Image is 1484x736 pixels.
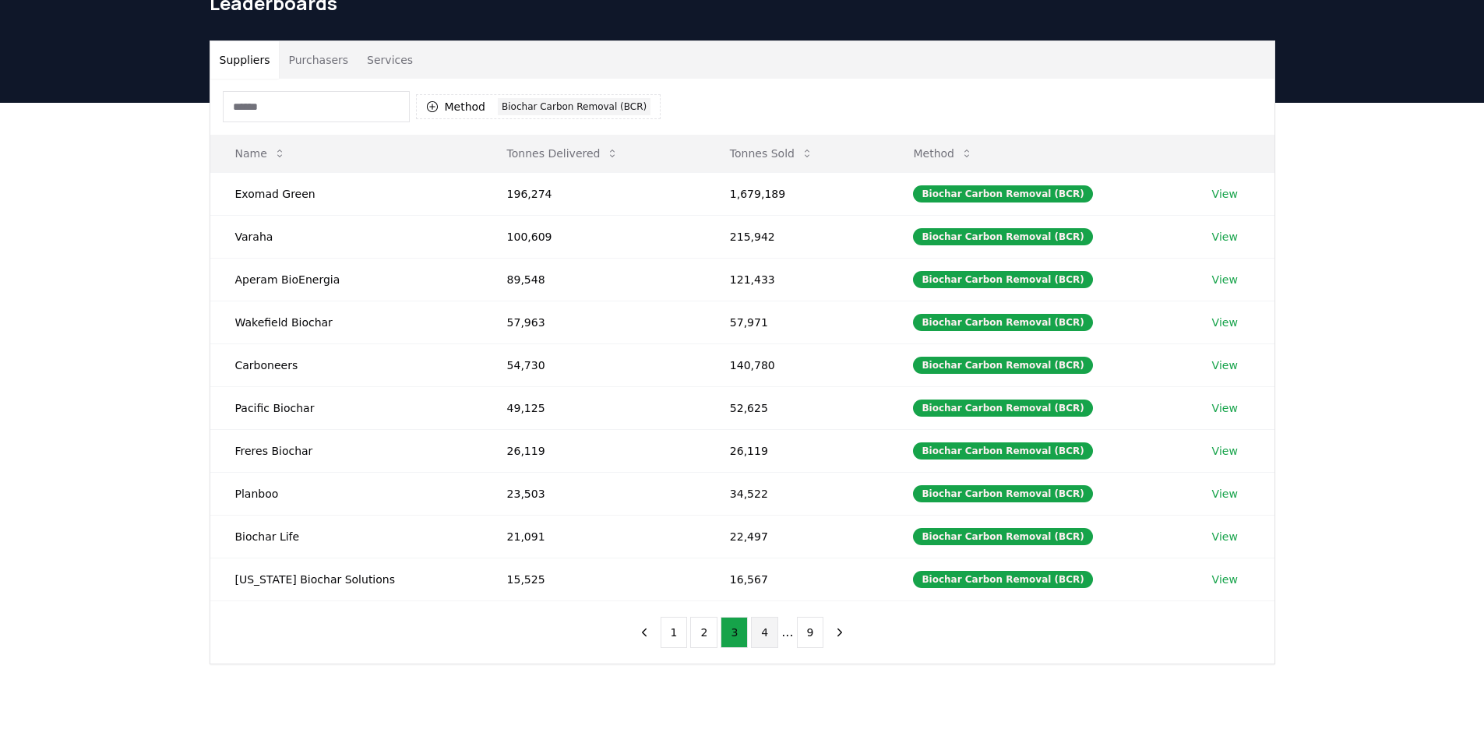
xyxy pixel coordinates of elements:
[797,617,824,648] button: 9
[1212,400,1238,416] a: View
[705,215,889,258] td: 215,942
[210,343,482,386] td: Carboneers
[827,617,853,648] button: next page
[210,558,482,600] td: [US_STATE] Biochar Solutions
[705,558,889,600] td: 16,567
[690,617,717,648] button: 2
[210,429,482,472] td: Freres Biochar
[631,617,657,648] button: previous page
[482,472,705,515] td: 23,503
[1212,572,1238,587] a: View
[705,172,889,215] td: 1,679,189
[913,271,1092,288] div: Biochar Carbon Removal (BCR)
[210,301,482,343] td: Wakefield Biochar
[1212,315,1238,330] a: View
[482,172,705,215] td: 196,274
[705,429,889,472] td: 26,119
[913,442,1092,460] div: Biochar Carbon Removal (BCR)
[913,485,1092,502] div: Biochar Carbon Removal (BCR)
[717,138,826,169] button: Tonnes Sold
[913,571,1092,588] div: Biochar Carbon Removal (BCR)
[1212,272,1238,287] a: View
[781,623,793,642] li: ...
[913,228,1092,245] div: Biochar Carbon Removal (BCR)
[705,258,889,301] td: 121,433
[210,386,482,429] td: Pacific Biochar
[358,41,422,79] button: Services
[913,528,1092,545] div: Biochar Carbon Removal (BCR)
[210,172,482,215] td: Exomad Green
[1212,357,1238,373] a: View
[482,515,705,558] td: 21,091
[705,515,889,558] td: 22,497
[1212,486,1238,502] a: View
[1212,229,1238,245] a: View
[210,215,482,258] td: Varaha
[1212,186,1238,202] a: View
[913,185,1092,202] div: Biochar Carbon Removal (BCR)
[223,138,298,169] button: Name
[482,215,705,258] td: 100,609
[416,94,661,119] button: MethodBiochar Carbon Removal (BCR)
[210,472,482,515] td: Planboo
[661,617,688,648] button: 1
[482,558,705,600] td: 15,525
[210,258,482,301] td: Aperam BioEnergia
[482,429,705,472] td: 26,119
[495,138,632,169] button: Tonnes Delivered
[913,400,1092,417] div: Biochar Carbon Removal (BCR)
[1212,443,1238,459] a: View
[901,138,985,169] button: Method
[210,41,280,79] button: Suppliers
[482,258,705,301] td: 89,548
[705,301,889,343] td: 57,971
[1212,529,1238,544] a: View
[498,98,650,115] div: Biochar Carbon Removal (BCR)
[721,617,748,648] button: 3
[913,357,1092,374] div: Biochar Carbon Removal (BCR)
[705,472,889,515] td: 34,522
[482,386,705,429] td: 49,125
[913,314,1092,331] div: Biochar Carbon Removal (BCR)
[705,343,889,386] td: 140,780
[482,301,705,343] td: 57,963
[751,617,778,648] button: 4
[482,343,705,386] td: 54,730
[279,41,358,79] button: Purchasers
[705,386,889,429] td: 52,625
[210,515,482,558] td: Biochar Life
